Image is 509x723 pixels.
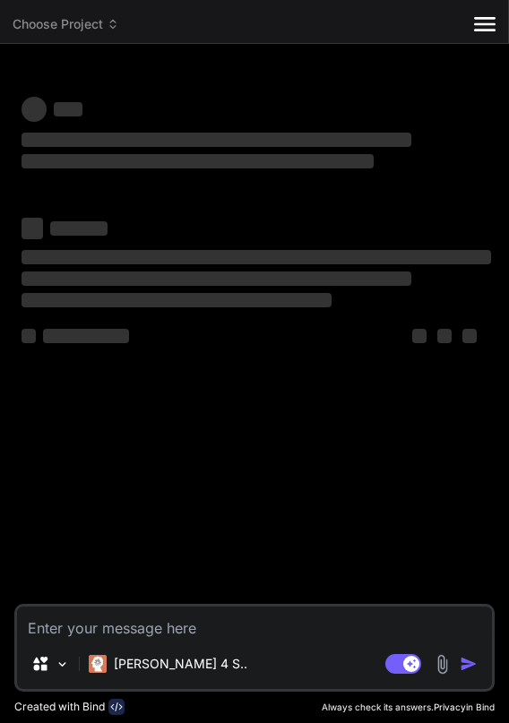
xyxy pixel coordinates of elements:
[434,701,466,712] span: Privacy
[412,329,427,343] span: ‌
[50,221,108,236] span: ‌
[437,329,452,343] span: ‌
[22,293,332,307] span: ‌
[108,699,125,715] img: bind-logo
[22,97,47,122] span: ‌
[432,654,453,675] img: attachment
[22,250,491,264] span: ‌
[14,700,105,714] p: Created with Bind
[322,701,495,714] p: Always check its answers. in Bind
[22,218,43,239] span: ‌
[13,15,119,33] span: Choose Project
[462,329,477,343] span: ‌
[22,271,411,286] span: ‌
[114,655,247,673] p: [PERSON_NAME] 4 S..
[22,133,411,147] span: ‌
[54,102,82,116] span: ‌
[22,329,36,343] span: ‌
[43,329,129,343] span: ‌
[460,655,478,673] img: icon
[89,655,107,673] img: Claude 4 Sonnet
[22,154,374,168] span: ‌
[55,657,70,672] img: Pick Models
